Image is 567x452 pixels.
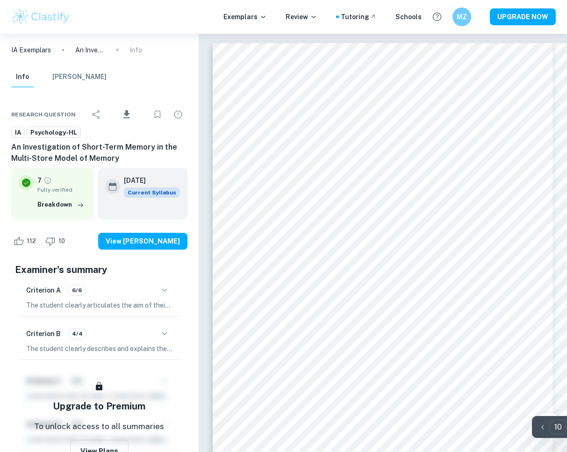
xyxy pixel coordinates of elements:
[429,9,445,25] button: Help and Feedback
[129,45,142,55] p: Info
[34,421,164,433] p: To unlock access to all summaries
[75,45,105,55] p: An Investigation of Short-Term Memory in the Multi-Store Model of Memory
[490,8,556,25] button: UPGRADE NOW
[11,67,34,87] button: Info
[124,175,172,186] h6: [DATE]
[124,187,180,198] div: This exemplar is based on the current syllabus. Feel free to refer to it for inspiration/ideas wh...
[26,285,61,295] h6: Criterion A
[69,286,85,294] span: 6/6
[98,233,187,250] button: View [PERSON_NAME]
[37,175,42,186] p: 7
[452,7,471,26] button: MZ
[341,12,377,22] a: Tutoring
[87,105,106,124] div: Share
[35,198,86,212] button: Breakdown
[11,7,71,26] img: Clastify logo
[26,344,172,354] p: The student clearly describes and explains the research design, detailing the independent measure...
[26,329,61,339] h6: Criterion B
[535,412,561,438] button: Ask Clai
[12,128,24,137] span: IA
[124,187,180,198] span: Current Syllabus
[27,127,81,138] a: Psychology-HL
[53,237,70,246] span: 10
[11,234,41,249] div: Like
[26,300,172,310] p: The student clearly articulates the aim of their investigation, focusing on the effect of delay t...
[15,263,184,277] h5: Examiner's summary
[11,45,51,55] a: IA Exemplars
[108,102,146,127] div: Download
[223,12,267,22] p: Exemplars
[169,105,187,124] div: Report issue
[457,12,467,22] h6: MZ
[52,67,107,87] button: [PERSON_NAME]
[395,12,422,22] a: Schools
[11,110,76,119] span: Research question
[43,234,70,249] div: Dislike
[148,105,167,124] div: Bookmark
[27,128,80,137] span: Psychology-HL
[53,399,145,413] h5: Upgrade to Premium
[11,127,25,138] a: IA
[22,237,41,246] span: 112
[286,12,317,22] p: Review
[37,186,86,194] span: Fully verified
[11,142,187,164] h6: An Investigation of Short-Term Memory in the Multi-Store Model of Memory
[43,176,52,185] a: Grade fully verified
[69,330,86,338] span: 4/4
